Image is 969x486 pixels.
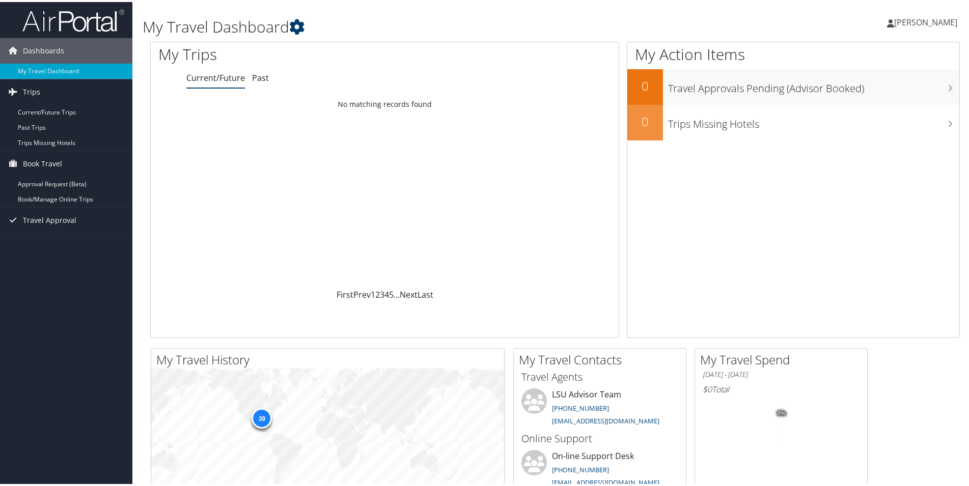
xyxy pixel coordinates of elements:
[668,110,959,129] h3: Trips Missing Hotels
[552,414,659,423] a: [EMAIL_ADDRESS][DOMAIN_NAME]
[22,7,124,31] img: airportal-logo.png
[337,287,353,298] a: First
[389,287,394,298] a: 5
[394,287,400,298] span: …
[186,70,245,81] a: Current/Future
[552,476,659,485] a: [EMAIL_ADDRESS][DOMAIN_NAME]
[375,287,380,298] a: 2
[384,287,389,298] a: 4
[418,287,433,298] a: Last
[778,408,786,414] tspan: 0%
[703,368,860,378] h6: [DATE] - [DATE]
[23,77,40,103] span: Trips
[894,15,957,26] span: [PERSON_NAME]
[521,368,678,382] h3: Travel Agents
[627,103,959,138] a: 0Trips Missing Hotels
[371,287,375,298] a: 1
[151,93,619,111] td: No matching records found
[23,149,62,175] span: Book Travel
[143,14,693,36] h1: My Travel Dashboard
[156,349,504,366] h2: My Travel History
[23,36,64,62] span: Dashboards
[158,42,416,63] h1: My Trips
[703,382,860,393] h6: Total
[353,287,371,298] a: Prev
[252,70,269,81] a: Past
[400,287,418,298] a: Next
[552,402,609,411] a: [PHONE_NUMBER]
[627,111,663,128] h2: 0
[23,206,76,231] span: Travel Approval
[627,67,959,103] a: 0Travel Approvals Pending (Advisor Booked)
[887,5,967,36] a: [PERSON_NAME]
[627,75,663,93] h2: 0
[380,287,384,298] a: 3
[668,74,959,94] h3: Travel Approvals Pending (Advisor Booked)
[703,382,712,393] span: $0
[521,430,678,444] h3: Online Support
[519,349,686,366] h2: My Travel Contacts
[700,349,867,366] h2: My Travel Spend
[552,463,609,472] a: [PHONE_NUMBER]
[252,406,272,426] div: 39
[516,386,683,428] li: LSU Advisor Team
[627,42,959,63] h1: My Action Items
